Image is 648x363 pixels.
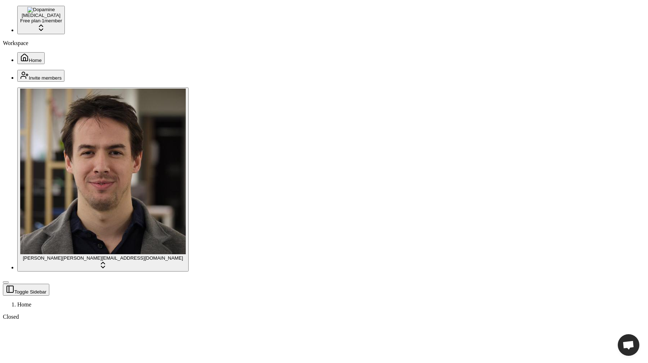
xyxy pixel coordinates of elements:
span: Closed [3,314,19,320]
button: Home [17,52,45,64]
div: Workspace [3,40,645,46]
span: Home [17,301,31,308]
a: Invite members [17,75,64,81]
span: Toggle Sidebar [14,289,46,295]
div: [MEDICAL_DATA] [20,13,62,18]
div: Free plan · 1 member [20,18,62,23]
a: Home [17,57,45,63]
img: Dopamine [27,7,55,13]
button: Dopamine[MEDICAL_DATA]Free plan·1member [17,6,65,34]
span: [PERSON_NAME][EMAIL_ADDRESS][DOMAIN_NAME] [62,255,183,261]
button: Jonathan Beurel[PERSON_NAME][PERSON_NAME][EMAIL_ADDRESS][DOMAIN_NAME] [17,88,189,272]
span: [PERSON_NAME] [23,255,62,261]
img: Jonathan Beurel [20,89,186,254]
span: Invite members [29,75,62,81]
button: Toggle Sidebar [3,281,9,283]
div: Open chat [618,334,639,356]
span: Home [29,58,42,63]
nav: breadcrumb [3,301,645,308]
button: Toggle Sidebar [3,284,49,296]
button: Invite members [17,70,64,82]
